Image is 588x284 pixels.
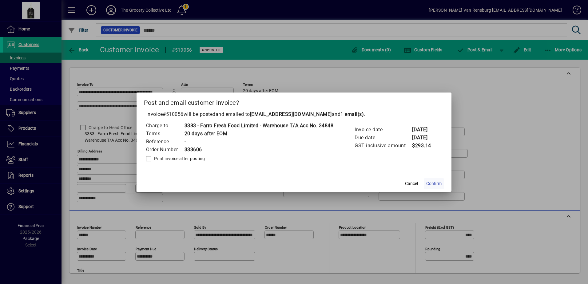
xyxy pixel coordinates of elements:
span: and emailed to [216,111,364,117]
b: 1 email(s) [340,111,364,117]
button: Cancel [402,178,421,189]
td: 20 days after EOM [184,130,334,138]
span: Confirm [426,180,442,187]
span: Cancel [405,180,418,187]
p: Invoice will be posted . [144,111,444,118]
td: - [184,138,334,146]
td: Due date [354,134,412,142]
td: Terms [146,130,184,138]
td: 333606 [184,146,334,154]
button: Confirm [424,178,444,189]
label: Print invoice after posting [153,156,205,162]
td: $293.14 [412,142,436,150]
td: GST inclusive amount [354,142,412,150]
td: [DATE] [412,134,436,142]
td: Charge to [146,122,184,130]
h2: Post and email customer invoice? [137,93,452,110]
td: [DATE] [412,126,436,134]
td: Order Number [146,146,184,154]
span: #510056 [163,111,184,117]
td: Reference [146,138,184,146]
b: [EMAIL_ADDRESS][DOMAIN_NAME] [250,111,332,117]
td: Invoice date [354,126,412,134]
span: and [332,111,364,117]
td: 3383 - Farro Fresh Food Limited - Warehouse T/A Acc No. 34848 [184,122,334,130]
